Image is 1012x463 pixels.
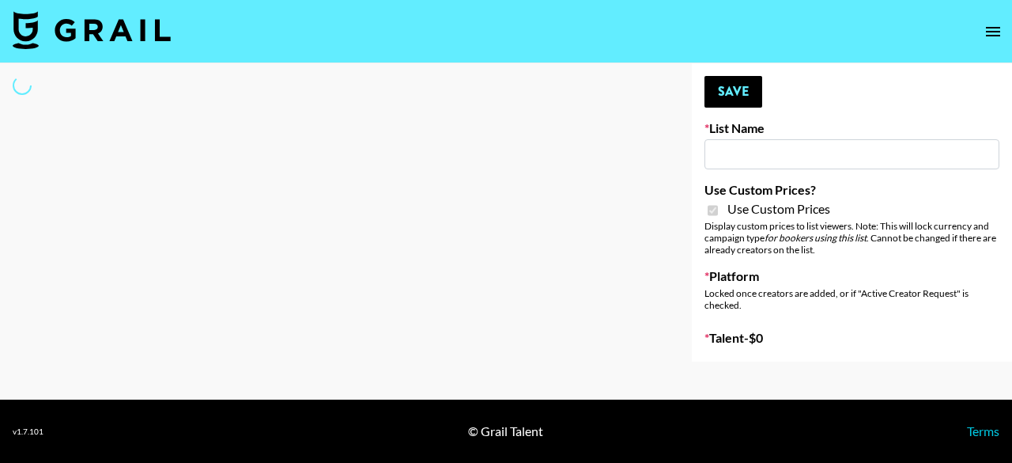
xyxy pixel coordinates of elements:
button: Save [704,76,762,108]
label: List Name [704,120,999,136]
label: Talent - $ 0 [704,330,999,346]
img: Grail Talent [13,11,171,49]
a: Terms [967,423,999,438]
label: Use Custom Prices? [704,182,999,198]
label: Platform [704,268,999,284]
button: open drawer [977,16,1009,47]
div: © Grail Talent [468,423,543,439]
div: Locked once creators are added, or if "Active Creator Request" is checked. [704,287,999,311]
div: Display custom prices to list viewers. Note: This will lock currency and campaign type . Cannot b... [704,220,999,256]
em: for bookers using this list [765,232,867,244]
div: v 1.7.101 [13,427,43,437]
span: Use Custom Prices [727,201,830,217]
